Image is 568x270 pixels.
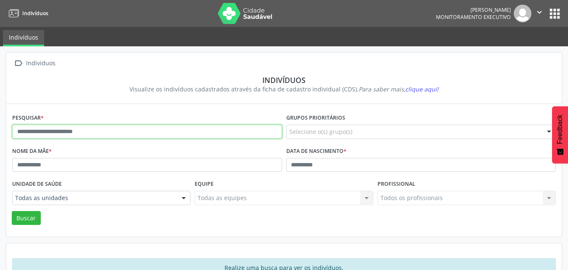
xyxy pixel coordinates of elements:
i:  [12,57,24,70]
span: Selecione o(s) grupo(s) [289,127,352,136]
label: Pesquisar [12,112,44,125]
a: Indivíduos [6,6,48,20]
label: Data de nascimento [286,145,346,158]
button: Buscar [12,211,41,225]
i:  [535,8,544,17]
span: clique aqui! [405,85,439,93]
span: Indivíduos [22,10,48,17]
a: Indivíduos [3,30,44,46]
div: Indivíduos [24,57,57,70]
label: Profissional [378,178,415,191]
i: Para saber mais, [359,85,439,93]
img: img [514,5,531,22]
label: Unidade de saúde [12,178,62,191]
button: Feedback - Mostrar pesquisa [552,106,568,163]
label: Grupos prioritários [286,112,345,125]
label: Equipe [195,178,214,191]
div: [PERSON_NAME] [436,6,511,13]
a:  Indivíduos [12,57,57,70]
span: Todas as unidades [15,194,173,202]
button: apps [547,6,562,21]
div: Visualize os indivíduos cadastrados através da ficha de cadastro individual (CDS). [18,85,550,94]
span: Feedback [556,115,564,144]
div: Indivíduos [18,75,550,85]
label: Nome da mãe [12,145,52,158]
button:  [531,5,547,22]
span: Monitoramento Executivo [436,13,511,21]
